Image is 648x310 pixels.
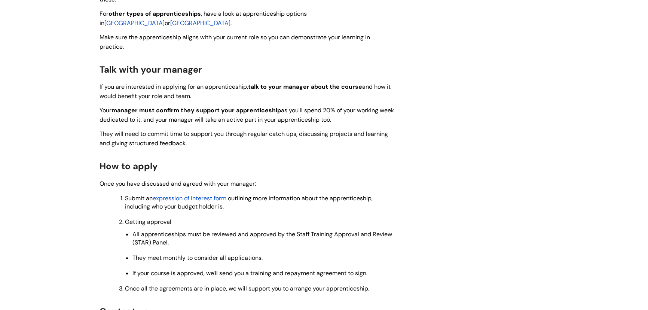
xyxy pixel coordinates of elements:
span: talk to your manager about the course [248,83,362,91]
a: expression of interest form [153,194,228,202]
span: Your [100,106,111,114]
span: If your course is approved, we'll send you a training and repayment agreement to sign. [132,269,367,277]
span: For [100,10,108,18]
a: [GEOGRAPHIC_DATA] [104,19,165,27]
span: Talk with your manager [100,64,202,75]
span: They will need to commit time to support you through regular catch ups, discussing projects and l... [100,130,388,147]
span: Getting approval [125,218,171,226]
span: . [230,19,232,27]
span: Once you have discussed and agreed with your manager: [100,180,256,188]
span: outlining more information about the apprenticeship, including who your budget holder is. [125,194,373,210]
span: They meet monthly to consider all applications. [132,254,263,262]
span: expression of interest form [153,194,226,202]
span: Once all the agreements are in place, we will support you to arrange your apprenticeship. [125,285,369,292]
span: All apprenticeships must be reviewed and approved by the Staff Training Approval and Review (STAR... [132,230,392,246]
span: or [165,19,170,27]
span: Submit an [125,194,153,202]
span: other types of apprenticeships [108,10,201,18]
span: manager must confirm they support your apprenticeship [111,106,281,114]
span: How to apply [100,160,158,172]
span: Make sure the apprenticeship aligns with your current role so you can demonstrate your learning i... [100,33,370,51]
span: If you are interested in applying for an apprenticeship, [100,83,248,91]
a: [GEOGRAPHIC_DATA] [170,19,230,27]
span: , have a look at apprenticeship options in [100,10,307,27]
